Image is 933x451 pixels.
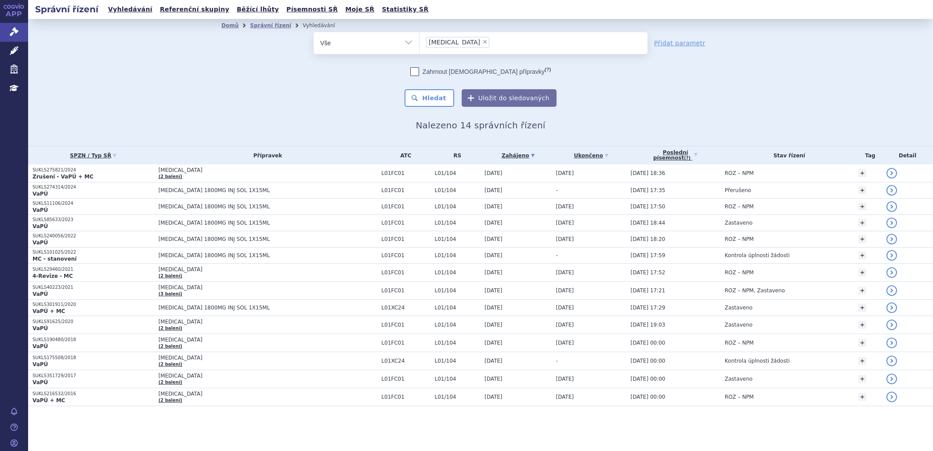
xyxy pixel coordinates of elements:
[556,149,626,162] a: Ukončeno
[159,204,377,210] span: [MEDICAL_DATA] 1800MG INJ SOL 1X15ML
[886,267,897,278] a: detail
[435,252,480,258] span: L01/104
[858,269,866,276] a: +
[556,269,574,276] span: [DATE]
[381,220,430,226] span: L01FC01
[33,379,48,386] strong: VaPÚ
[886,374,897,384] a: detail
[159,344,182,349] a: (2 balení)
[858,321,866,329] a: +
[556,358,558,364] span: -
[435,236,480,242] span: L01/104
[882,146,933,164] th: Detail
[381,287,430,294] span: L01FC01
[485,252,503,258] span: [DATE]
[556,394,574,400] span: [DATE]
[33,373,154,379] p: SUKLS351729/2017
[630,187,665,193] span: [DATE] 17:35
[886,338,897,348] a: detail
[556,305,574,311] span: [DATE]
[630,305,665,311] span: [DATE] 17:29
[545,67,551,73] abbr: (?)
[381,305,430,311] span: L01XC24
[33,249,154,255] p: SUKLS101025/2022
[654,39,705,47] a: Přidat parametr
[886,356,897,366] a: detail
[630,358,665,364] span: [DATE] 00:00
[886,201,897,212] a: detail
[410,67,551,76] label: Zahrnout [DEMOGRAPHIC_DATA] přípravky
[556,252,558,258] span: -
[379,4,431,15] a: Statistiky SŘ
[858,169,866,177] a: +
[159,284,377,291] span: [MEDICAL_DATA]
[381,170,430,176] span: L01FC01
[858,235,866,243] a: +
[159,326,182,331] a: (2 balení)
[482,39,488,44] span: ×
[630,322,665,328] span: [DATE] 19:03
[159,362,182,367] a: (2 balení)
[630,236,665,242] span: [DATE] 18:20
[886,218,897,228] a: detail
[485,340,503,346] span: [DATE]
[485,220,503,226] span: [DATE]
[33,223,48,229] strong: VaPÚ
[159,167,377,173] span: [MEDICAL_DATA]
[159,236,377,242] span: [MEDICAL_DATA] 1800MG INJ SOL 1X15ML
[33,174,94,180] strong: Zrušení - VaPÚ + MC
[33,184,154,190] p: SUKLS274314/2024
[725,305,752,311] span: Zastaveno
[886,250,897,261] a: detail
[858,251,866,259] a: +
[485,149,552,162] a: Zahájeno
[725,187,751,193] span: Přerušeno
[33,302,154,308] p: SUKLS301911/2020
[485,170,503,176] span: [DATE]
[221,22,239,29] a: Domů
[33,266,154,273] p: SUKLS29460/2021
[159,187,377,193] span: [MEDICAL_DATA] 1800MG INJ SOL 1X15ML
[858,186,866,194] a: +
[33,325,48,331] strong: VaPÚ
[630,170,665,176] span: [DATE] 18:36
[556,220,574,226] span: [DATE]
[250,22,291,29] a: Správní řízení
[858,357,866,365] a: +
[381,340,430,346] span: L01FC01
[435,170,480,176] span: L01/104
[485,287,503,294] span: [DATE]
[377,146,430,164] th: ATC
[435,305,480,311] span: L01/104
[159,337,377,343] span: [MEDICAL_DATA]
[159,252,377,258] span: [MEDICAL_DATA] 1800MG INJ SOL 1X15ML
[725,170,754,176] span: ROZ – NPM
[485,305,503,311] span: [DATE]
[33,200,154,207] p: SUKLS11106/2024
[33,149,154,162] a: SPZN / Typ SŘ
[159,291,182,296] a: (3 balení)
[854,146,882,164] th: Tag
[33,256,76,262] strong: MC - stanovení
[630,394,665,400] span: [DATE] 00:00
[556,340,574,346] span: [DATE]
[684,156,691,161] abbr: (?)
[159,266,377,273] span: [MEDICAL_DATA]
[429,39,480,45] span: [MEDICAL_DATA]
[159,220,377,226] span: [MEDICAL_DATA] 1800MG INJ SOL 1X15ML
[159,373,377,379] span: [MEDICAL_DATA]
[886,302,897,313] a: detail
[159,305,377,311] span: [MEDICAL_DATA] 1800MG INJ SOL 1X15ML
[154,146,377,164] th: Přípravek
[159,273,182,278] a: (2 balení)
[234,4,282,15] a: Běžící lhůty
[725,252,790,258] span: Kontrola úplnosti žádosti
[485,236,503,242] span: [DATE]
[556,204,574,210] span: [DATE]
[630,204,665,210] span: [DATE] 17:50
[416,120,545,131] span: Nalezeno 14 správních řízení
[435,376,480,382] span: L01/104
[33,343,48,349] strong: VaPÚ
[725,287,785,294] span: ROZ – NPM, Zastaveno
[725,394,754,400] span: ROZ – NPM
